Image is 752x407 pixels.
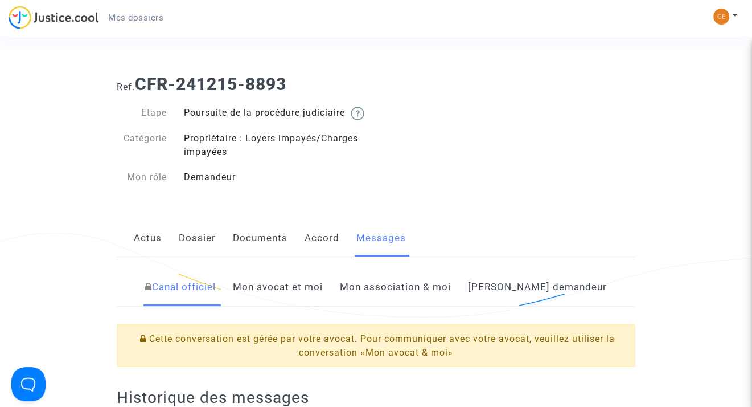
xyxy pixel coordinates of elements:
[99,9,172,26] a: Mes dossiers
[179,219,216,257] a: Dossier
[145,268,216,306] a: Canal officiel
[468,268,607,306] a: [PERSON_NAME] demandeur
[175,132,376,159] div: Propriétaire : Loyers impayés/Charges impayées
[134,219,162,257] a: Actus
[117,324,635,367] div: Cette conversation est gérée par votre avocat. Pour communiquer avec votre avocat, veuillez utili...
[108,170,175,184] div: Mon rôle
[305,219,339,257] a: Accord
[233,219,287,257] a: Documents
[108,106,175,120] div: Etape
[108,132,175,159] div: Catégorie
[233,268,323,306] a: Mon avocat et moi
[175,170,376,184] div: Demandeur
[175,106,376,120] div: Poursuite de la procédure judiciaire
[117,82,135,92] span: Ref.
[356,219,406,257] a: Messages
[713,9,729,25] img: 04544feb58d1b6ac6bdd217908e14e3e
[9,6,99,29] img: jc-logo.svg
[108,13,163,23] span: Mes dossiers
[340,268,451,306] a: Mon association & moi
[351,107,364,120] img: help.svg
[11,367,46,401] iframe: Help Scout Beacon - Open
[135,74,286,94] b: CFR-241215-8893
